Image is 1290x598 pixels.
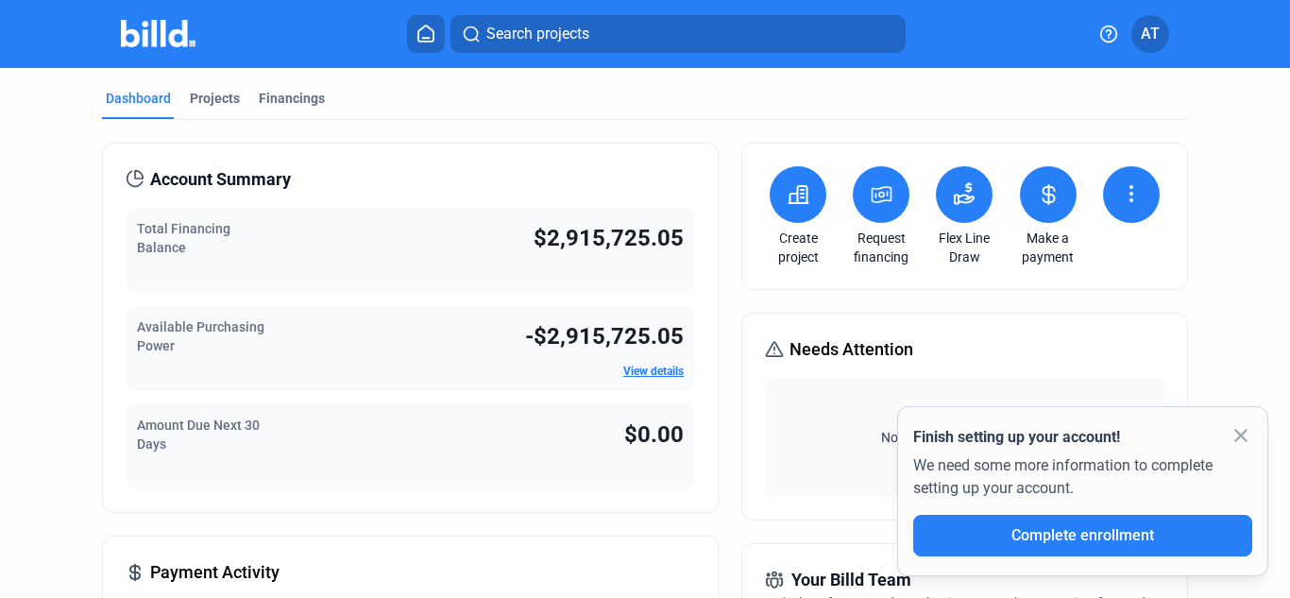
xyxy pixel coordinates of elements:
button: AT [1131,15,1169,53]
span: -$2,915,725.05 [525,323,684,350]
div: Projects [190,89,240,108]
span: Your Billd Team [791,567,911,593]
span: Search projects [486,23,589,45]
a: Flex Line Draw [931,229,997,266]
span: Total Financing Balance [137,221,230,255]
span: Account Summary [150,166,291,193]
span: Available Purchasing Power [137,319,264,353]
span: $0.00 [624,421,684,448]
span: No items requiring attention. [772,428,1157,447]
a: View details [623,365,684,378]
img: Billd Company Logo [121,20,195,47]
a: Create project [765,229,831,266]
div: Dashboard [106,89,171,108]
div: Finish setting up your account! [913,426,1252,449]
mat-icon: close [1230,424,1252,447]
span: $2,915,725.05 [534,225,684,251]
a: Make a payment [1015,229,1081,266]
a: Request financing [848,229,914,266]
span: AT [1141,23,1160,45]
button: Search projects [450,15,906,53]
span: Complete enrollment [1011,526,1154,544]
span: Amount Due Next 30 Days [137,418,260,452]
div: We need some more information to complete setting up your account. [913,449,1252,515]
span: Needs Attention [789,336,913,363]
div: Financings [259,89,325,108]
span: Payment Activity [150,559,280,586]
button: Complete enrollment [913,515,1252,556]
